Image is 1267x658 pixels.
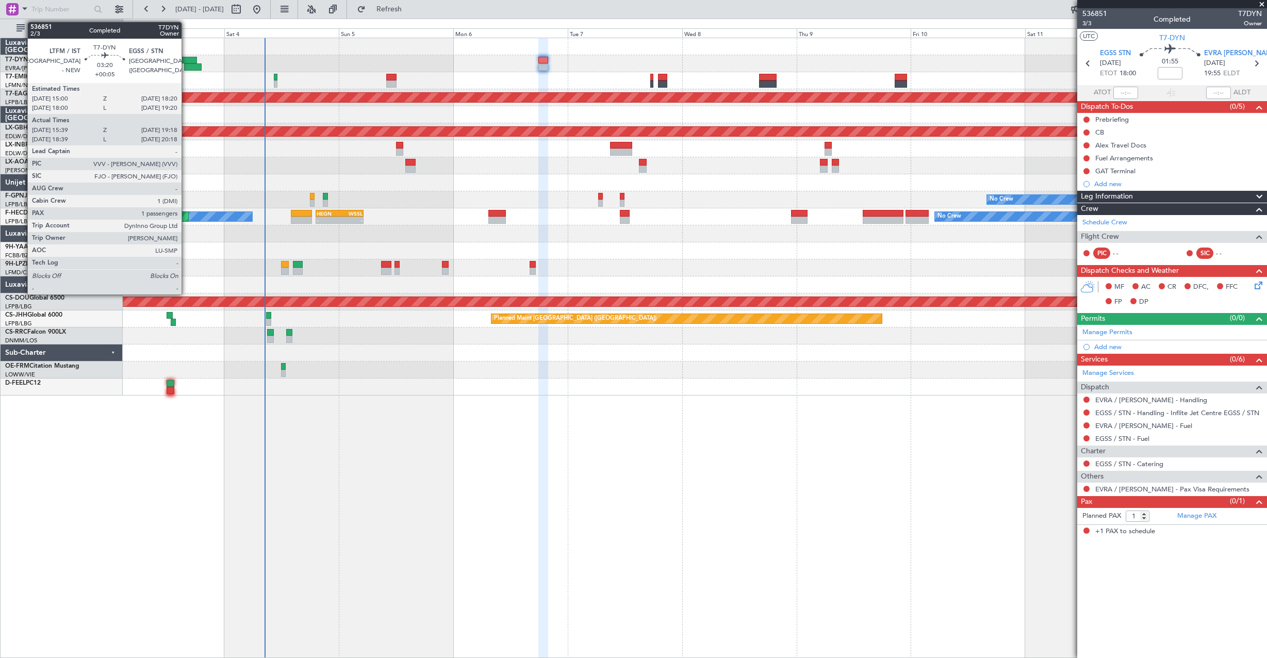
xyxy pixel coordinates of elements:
[5,57,73,63] a: T7-DYNChallenger 604
[1082,218,1127,228] a: Schedule Crew
[89,141,187,156] div: Planned Maint [GEOGRAPHIC_DATA]
[1226,282,1238,292] span: FFC
[368,6,411,13] span: Refresh
[453,28,568,38] div: Mon 6
[5,74,68,80] a: T7-EMIHawker 900XP
[1081,313,1105,325] span: Permits
[1114,282,1124,292] span: MF
[1082,19,1107,28] span: 3/3
[494,311,656,326] div: Planned Maint [GEOGRAPHIC_DATA] ([GEOGRAPHIC_DATA])
[5,363,79,369] a: OE-FRMCitation Mustang
[1193,282,1209,292] span: DFC,
[5,150,36,157] a: EDLW/DTM
[1100,69,1117,79] span: ETOT
[1082,511,1121,521] label: Planned PAX
[352,1,414,18] button: Refresh
[5,244,63,250] a: 9H-YAAGlobal 5000
[5,210,28,216] span: F-HECD
[1025,28,1140,38] div: Sat 11
[1081,382,1109,393] span: Dispatch
[1081,354,1108,366] span: Services
[5,252,32,259] a: FCBB/BZV
[1082,368,1134,379] a: Manage Services
[5,295,29,301] span: CS-DOU
[175,5,224,14] span: [DATE] - [DATE]
[1095,128,1104,137] div: CB
[1081,265,1179,277] span: Dispatch Checks and Weather
[937,209,961,224] div: No Crew
[27,25,109,32] span: All Aircraft
[5,193,67,199] a: F-GPNJFalcon 900EX
[5,125,56,131] a: LX-GBHFalcon 7X
[1223,69,1240,79] span: ELDT
[1204,69,1221,79] span: 19:55
[1095,421,1192,430] a: EVRA / [PERSON_NAME] - Fuel
[5,159,29,165] span: LX-AOA
[1113,87,1138,99] input: --:--
[1177,511,1216,521] a: Manage PAX
[1196,248,1213,259] div: SIC
[1081,471,1104,483] span: Others
[125,21,142,29] div: [DATE]
[1204,58,1225,69] span: [DATE]
[1095,154,1153,162] div: Fuel Arrangements
[1095,141,1146,150] div: Alex Travel Docs
[5,363,29,369] span: OE-FRM
[1114,297,1122,307] span: FP
[1095,408,1259,417] a: EGSS / STN - Handling - Inflite Jet Centre EGSS / STN
[5,159,79,165] a: LX-AOACitation Mustang
[1082,8,1107,19] span: 536851
[1113,249,1136,258] div: - -
[1094,88,1111,98] span: ATOT
[1095,396,1207,404] a: EVRA / [PERSON_NAME] - Handling
[5,98,32,106] a: LFPB/LBG
[1141,282,1150,292] span: AC
[5,218,32,225] a: LFPB/LBG
[5,261,26,267] span: 9H-LPZ
[1100,48,1131,59] span: EGSS STN
[1139,297,1148,307] span: DP
[1082,327,1132,338] a: Manage Permits
[5,312,27,318] span: CS-JHH
[1095,459,1163,468] a: EGSS / STN - Catering
[1081,203,1098,215] span: Crew
[5,81,36,89] a: LFMN/NCE
[990,192,1013,207] div: No Crew
[1095,434,1149,443] a: EGSS / STN - Fuel
[5,64,69,72] a: EVRA/[PERSON_NAME]
[1081,101,1133,113] span: Dispatch To-Dos
[568,28,682,38] div: Tue 7
[317,217,339,223] div: -
[1095,167,1136,175] div: GAT Terminal
[340,210,363,217] div: WSSL
[1095,115,1129,124] div: Prebriefing
[5,193,27,199] span: F-GPNJ
[1238,8,1262,19] span: T7DYN
[5,380,26,386] span: D-FEEL
[31,2,91,17] input: Trip Number
[1230,101,1245,112] span: (0/5)
[317,210,339,217] div: HEGN
[1081,496,1092,508] span: Pax
[1230,496,1245,506] span: (0/1)
[5,329,66,335] a: CS-RRCFalcon 900LX
[5,167,66,174] a: [PERSON_NAME]/QSA
[5,269,35,276] a: LFMD/CEQ
[11,20,112,37] button: All Aircraft
[339,28,453,38] div: Sun 5
[5,329,27,335] span: CS-RRC
[1080,31,1098,41] button: UTC
[1159,32,1185,43] span: T7-DYN
[5,201,32,208] a: LFPB/LBG
[5,91,30,97] span: T7-EAGL
[1100,58,1121,69] span: [DATE]
[5,142,87,148] a: LX-INBFalcon 900EX EASy II
[911,28,1025,38] div: Fri 10
[5,337,37,344] a: DNMM/LOS
[1154,14,1191,25] div: Completed
[1216,249,1239,258] div: - -
[5,210,56,216] a: F-HECDFalcon 7X
[5,380,41,386] a: D-FEELPC12
[1230,354,1245,365] span: (0/6)
[1120,69,1136,79] span: 18:00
